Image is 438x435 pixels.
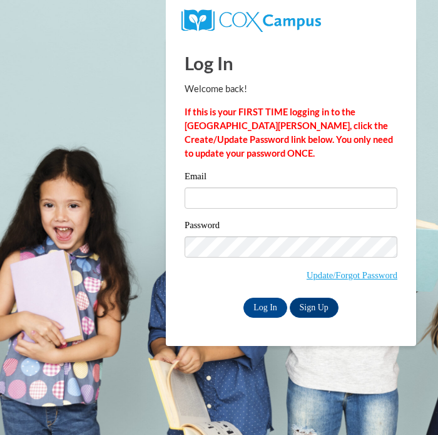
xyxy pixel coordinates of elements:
[185,82,397,96] p: Welcome back!
[181,14,321,25] a: COX Campus
[185,172,397,184] label: Email
[243,298,287,318] input: Log In
[185,50,397,76] h1: Log In
[185,221,397,233] label: Password
[307,270,397,280] a: Update/Forgot Password
[181,9,321,32] img: COX Campus
[185,107,393,159] strong: If this is your FIRST TIME logging in to the [GEOGRAPHIC_DATA][PERSON_NAME], click the Create/Upd...
[290,298,339,318] a: Sign Up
